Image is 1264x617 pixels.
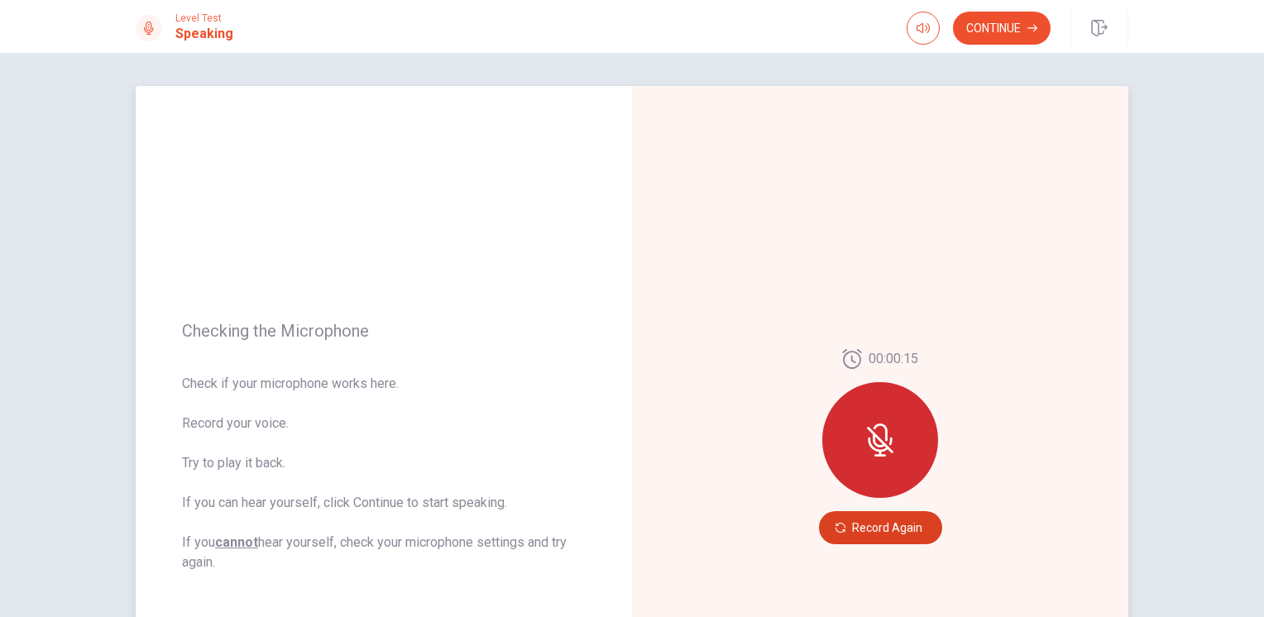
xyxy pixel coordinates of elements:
[215,534,258,550] u: cannot
[869,349,918,369] span: 00:00:15
[175,12,233,24] span: Level Test
[953,12,1051,45] button: Continue
[182,374,586,572] span: Check if your microphone works here. Record your voice. Try to play it back. If you can hear your...
[182,321,586,341] span: Checking the Microphone
[819,511,942,544] button: Record Again
[175,24,233,44] h1: Speaking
